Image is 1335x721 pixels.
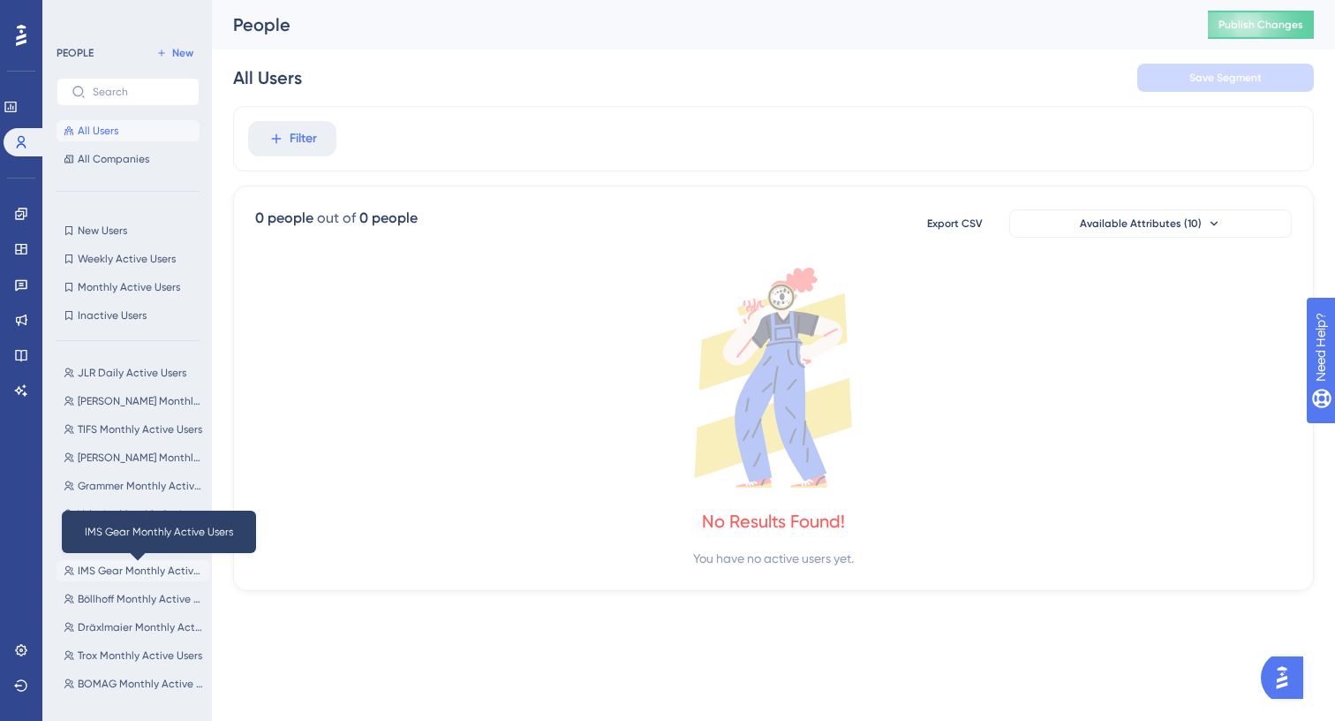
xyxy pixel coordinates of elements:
[78,592,203,606] span: Böllhoff Monthly Active Users
[57,120,200,141] button: All Users
[172,46,193,60] span: New
[78,308,147,323] span: Inactive Users
[78,564,203,578] span: IMS Gear Monthly Active Users
[317,208,356,229] div: out of
[57,504,210,525] button: Voltaira Monthly Active Users
[78,649,202,663] span: Trox Monthly Active Users
[78,620,203,634] span: Dräxlmaier Monthly Active Users
[1218,18,1303,32] span: Publish Changes
[57,419,210,440] button: TIFS Monthly Active Users
[78,394,203,408] span: [PERSON_NAME] Monthly Active Users
[57,645,210,666] button: Trox Monthly Active Users
[233,65,302,90] div: All Users
[57,220,200,241] button: New Users
[57,475,210,497] button: Grammer Monthly Active Users
[57,673,210,694] button: BOMAG Monthly Active Users
[57,305,200,326] button: Inactive Users
[78,366,186,380] span: JLR Daily Active Users
[1080,216,1202,231] span: Available Attributes (10)
[1261,651,1314,704] iframe: UserGuiding AI Assistant Launcher
[78,677,203,691] span: BOMAG Monthly Active Users
[1137,64,1314,92] button: Save Segment
[41,4,110,26] span: Need Help?
[57,391,210,412] button: [PERSON_NAME] Monthly Active Users
[693,548,854,569] div: You have no active users yet.
[233,12,1164,37] div: People
[910,209,999,238] button: Export CSV
[57,560,210,581] button: IMS Gear Monthly Active Users
[1208,11,1314,39] button: Publish Changes
[57,46,94,60] div: PEOPLE
[78,224,127,238] span: New Users
[78,252,176,266] span: Weekly Active Users
[78,451,203,465] span: [PERSON_NAME] Monthly Active Users
[255,208,313,229] div: 0 people
[702,509,845,534] div: No Results Found!
[93,86,185,98] input: Search
[57,532,210,553] button: Zwilling Monthly Active Users
[57,362,210,383] button: JLR Daily Active Users
[1009,209,1292,238] button: Available Attributes (10)
[78,280,180,294] span: Monthly Active Users
[57,248,200,269] button: Weekly Active Users
[927,216,983,231] span: Export CSV
[78,152,149,166] span: All Companies
[78,124,118,138] span: All Users
[57,617,210,638] button: Dräxlmaier Monthly Active Users
[78,422,202,436] span: TIFS Monthly Active Users
[57,588,210,610] button: Böllhoff Monthly Active Users
[78,507,203,521] span: Voltaira Monthly Active Users
[359,208,418,229] div: 0 people
[57,447,210,468] button: [PERSON_NAME] Monthly Active Users
[248,121,336,156] button: Filter
[78,479,203,493] span: Grammer Monthly Active Users
[150,42,200,64] button: New
[57,148,200,170] button: All Companies
[57,277,200,298] button: Monthly Active Users
[290,128,317,149] span: Filter
[1189,71,1262,85] span: Save Segment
